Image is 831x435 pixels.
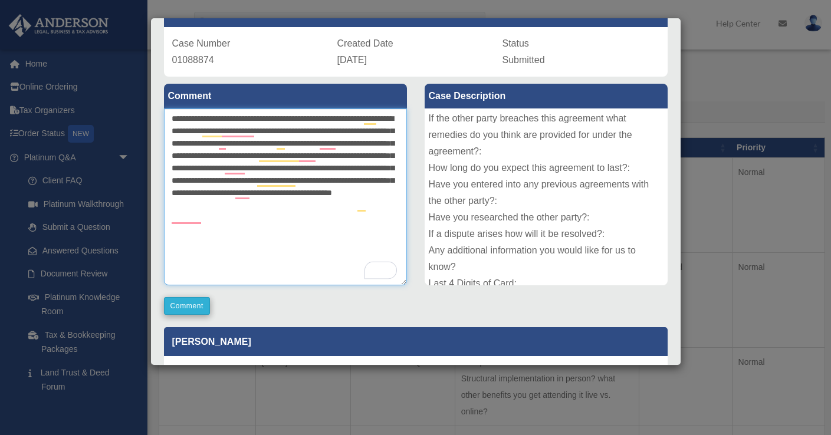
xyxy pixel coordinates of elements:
span: Submitted [502,55,545,65]
textarea: To enrich screen reader interactions, please activate Accessibility in Grammarly extension settings [164,108,407,285]
button: Comment [164,297,211,315]
label: Case Description [425,84,668,108]
span: Case Number [172,38,231,48]
span: Status [502,38,529,48]
span: Created Date [337,38,393,48]
span: 01088874 [172,55,214,65]
label: Comment [164,84,407,108]
div: Type of Document: Business formation LLC Document Title: Business articles of organization Docume... [425,108,668,285]
p: [PERSON_NAME] [164,327,668,356]
span: [DATE] [337,55,367,65]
